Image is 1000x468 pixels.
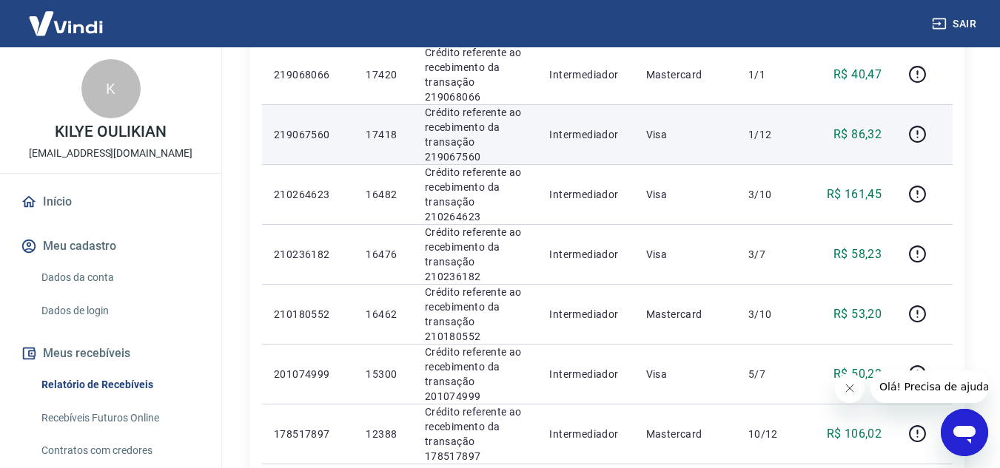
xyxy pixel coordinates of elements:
[274,67,342,82] p: 219068066
[425,165,526,224] p: Crédito referente ao recebimento da transação 210264623
[366,307,400,322] p: 16462
[549,307,622,322] p: Intermediador
[748,307,792,322] p: 3/10
[833,365,882,383] p: R$ 50,22
[274,127,342,142] p: 219067560
[646,127,725,142] p: Visa
[274,307,342,322] p: 210180552
[36,370,204,400] a: Relatório de Recebíveis
[870,370,988,403] iframe: Mensagem da empresa
[366,187,400,202] p: 16482
[827,425,882,443] p: R$ 106,02
[835,373,865,403] iframe: Fechar mensagem
[29,146,192,161] p: [EMAIL_ADDRESS][DOMAIN_NAME]
[748,367,792,381] p: 5/7
[646,427,725,441] p: Mastercard
[748,247,792,262] p: 3/7
[833,126,882,143] p: R$ 86,32
[549,127,622,142] p: Intermediador
[748,127,792,142] p: 1/12
[366,367,400,381] p: 15300
[941,409,988,456] iframe: Botão para abrir a janela de mensagens
[18,1,114,46] img: Vindi
[366,247,400,262] p: 16476
[748,427,792,441] p: 10/12
[425,345,526,404] p: Crédito referente ao recebimento da transação 201074999
[18,186,204,218] a: Início
[366,67,400,82] p: 17420
[274,187,342,202] p: 210264623
[36,435,204,466] a: Contratos com credores
[425,404,526,464] p: Crédito referente ao recebimento da transação 178517897
[36,296,204,326] a: Dados de login
[425,285,526,344] p: Crédito referente ao recebimento da transação 210180552
[929,10,982,38] button: Sair
[274,247,342,262] p: 210236182
[748,67,792,82] p: 1/1
[646,367,725,381] p: Visa
[833,245,882,263] p: R$ 58,23
[833,66,882,84] p: R$ 40,47
[55,124,166,140] p: KILYE OULIKIAN
[274,427,342,441] p: 178517897
[549,247,622,262] p: Intermediador
[366,427,400,441] p: 12388
[549,67,622,82] p: Intermediador
[549,367,622,381] p: Intermediador
[646,307,725,322] p: Mastercard
[425,45,526,104] p: Crédito referente ao recebimento da transação 219068066
[646,247,725,262] p: Visa
[9,10,124,22] span: Olá! Precisa de ajuda?
[274,367,342,381] p: 201074999
[81,59,141,118] div: K
[549,187,622,202] p: Intermediador
[827,186,882,203] p: R$ 161,45
[36,262,204,293] a: Dados da conta
[646,187,725,202] p: Visa
[833,305,882,323] p: R$ 53,20
[18,337,204,370] button: Meus recebíveis
[18,230,204,262] button: Meu cadastro
[425,225,526,284] p: Crédito referente ao recebimento da transação 210236182
[646,67,725,82] p: Mastercard
[748,187,792,202] p: 3/10
[36,403,204,433] a: Recebíveis Futuros Online
[425,105,526,164] p: Crédito referente ao recebimento da transação 219067560
[366,127,400,142] p: 17418
[549,427,622,441] p: Intermediador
